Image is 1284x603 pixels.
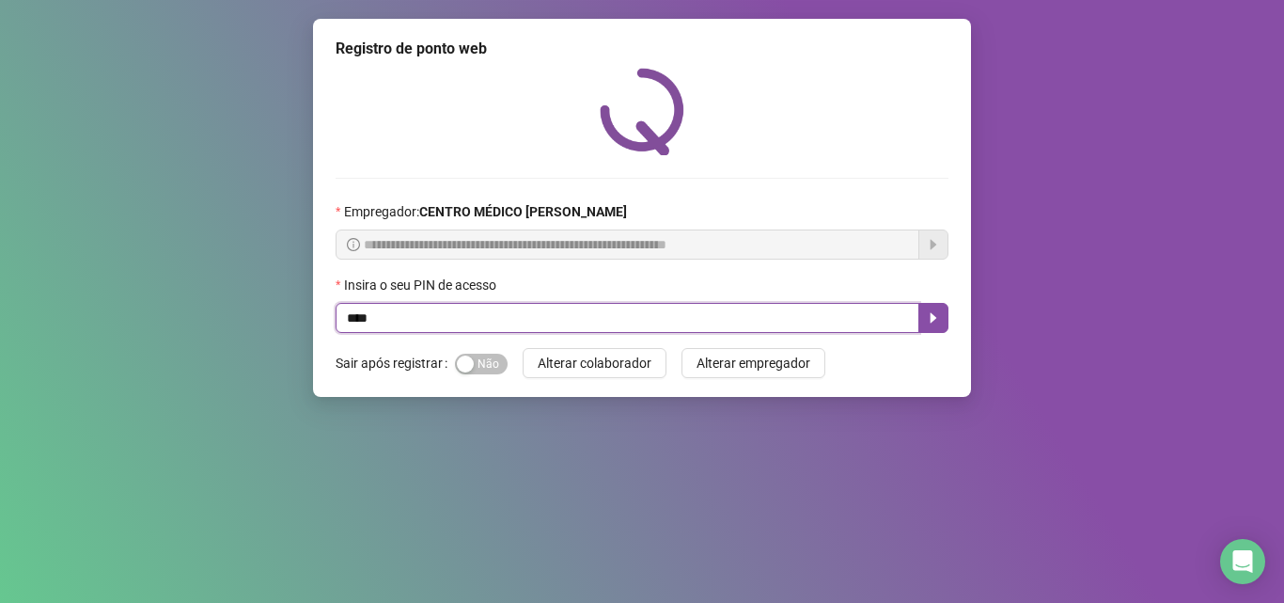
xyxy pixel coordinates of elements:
[538,353,651,373] span: Alterar colaborador
[336,38,948,60] div: Registro de ponto web
[347,238,360,251] span: info-circle
[344,201,627,222] span: Empregador :
[600,68,684,155] img: QRPoint
[523,348,666,378] button: Alterar colaborador
[926,310,941,325] span: caret-right
[1220,539,1265,584] div: Open Intercom Messenger
[419,204,627,219] strong: CENTRO MÉDICO [PERSON_NAME]
[336,348,455,378] label: Sair após registrar
[697,353,810,373] span: Alterar empregador
[336,275,509,295] label: Insira o seu PIN de acesso
[681,348,825,378] button: Alterar empregador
